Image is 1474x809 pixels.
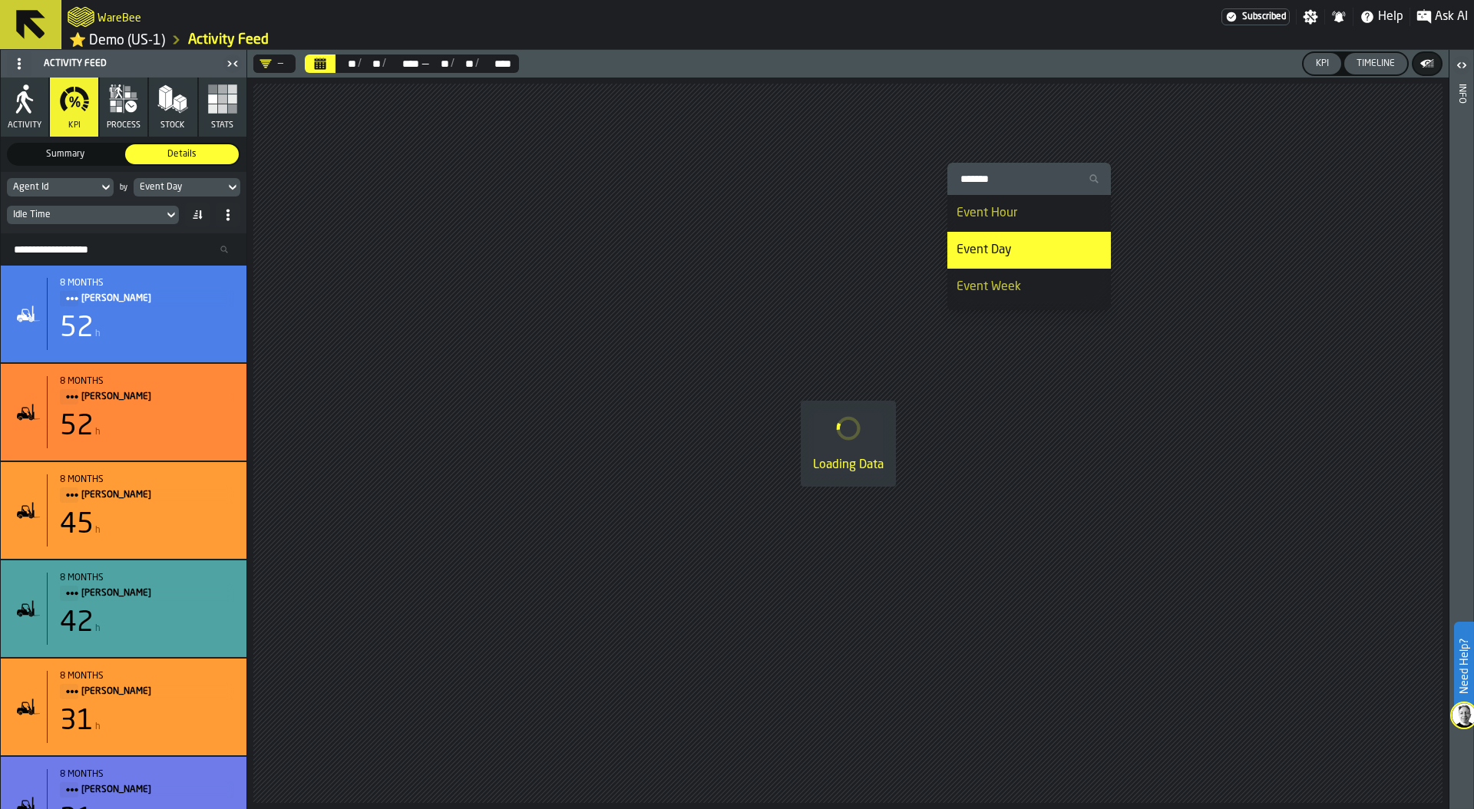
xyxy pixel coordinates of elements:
[128,147,236,161] span: Details
[1413,53,1441,74] button: button-
[95,623,101,634] span: h
[81,585,222,602] span: [PERSON_NAME]
[12,147,119,161] span: Summary
[95,525,101,536] span: h
[125,144,239,164] div: thumb
[60,573,234,583] div: Start: 03/02/2025, 05:28:27 - End: 27/02/2025, 13:24:04
[1325,9,1353,25] label: button-toggle-Notifications
[60,474,234,504] div: Title
[81,487,222,504] span: [PERSON_NAME]
[60,278,234,307] div: Title
[68,3,94,31] a: logo-header
[60,278,234,289] div: 8 months
[60,573,234,602] div: Title
[1435,8,1468,26] span: Ask AI
[305,54,335,73] button: Select date range
[1310,58,1335,69] div: KPI
[7,206,179,224] div: DropdownMenuValue-idleTimeMs
[60,671,234,700] div: Title
[421,58,430,70] span: —
[69,31,165,49] a: link-to-/wh/i/103622fe-4b04-4da1-b95f-2619b9c959cc
[60,769,234,798] div: Title
[382,58,386,70] div: /
[81,683,222,700] span: [PERSON_NAME]
[68,31,768,49] nav: Breadcrumb
[8,121,41,130] span: Activity
[1221,8,1290,25] div: Menu Subscription
[60,376,234,387] div: Start: 03/02/2025, 11:04:40 - End: 28/02/2025, 15:13:09
[160,121,185,130] span: Stock
[1,364,246,461] div: stat-
[60,671,234,682] div: Start: 03/02/2025, 16:35:56 - End: 28/02/2025, 19:10:57
[60,510,94,540] div: 45
[305,54,519,73] div: Select date range
[475,58,479,70] div: /
[430,58,451,70] div: Select date range
[1456,623,1472,709] label: Need Help?
[60,706,94,737] div: 31
[60,376,234,405] div: Title
[1,266,246,362] div: stat-
[1304,53,1341,74] button: button-KPI
[95,721,101,732] span: h
[1242,12,1286,22] span: Subscribed
[1221,8,1290,25] a: link-to-/wh/i/103622fe-4b04-4da1-b95f-2619b9c959cc/settings/billing
[1,659,246,755] div: stat-
[81,781,222,798] span: [PERSON_NAME]
[1,462,246,559] div: stat-
[95,427,101,438] span: h
[13,210,157,220] div: DropdownMenuValue-idleTimeMs
[947,195,1111,232] li: dropdown-item
[1410,8,1474,26] label: button-toggle-Ask AI
[386,58,420,70] div: Select date range
[1353,8,1410,26] label: button-toggle-Help
[454,58,475,70] div: Select date range
[4,51,222,76] div: Activity Feed
[1344,53,1407,74] button: button-Timeline
[1456,81,1467,805] div: Info
[253,54,296,73] div: DropdownMenuValue-
[451,58,454,70] div: /
[81,290,222,307] span: [PERSON_NAME]
[1449,50,1473,809] header: Info
[81,388,222,405] span: [PERSON_NAME]
[60,608,94,639] div: 42
[7,143,124,166] label: button-switch-multi-Summary
[60,411,94,442] div: 52
[97,9,141,25] h2: Sub Title
[60,671,234,682] div: 8 months
[337,58,358,70] div: Select date range
[60,474,234,485] div: 8 months
[222,54,243,73] label: button-toggle-Close me
[134,178,240,196] div: DropdownMenuValue-eventDay
[60,769,234,780] div: 8 months
[60,313,94,344] div: 52
[259,58,283,70] div: DropdownMenuValue-
[60,474,234,485] div: Start: 03/02/2025, 15:41:04 - End: 28/02/2025, 23:36:32
[957,204,1102,223] div: Event Hour
[362,58,382,70] div: Select date range
[124,143,240,166] label: button-switch-multi-Details
[1350,58,1401,69] div: Timeline
[8,144,122,164] div: thumb
[60,573,234,583] div: 8 months
[140,182,219,193] div: DropdownMenuValue-eventDay
[1378,8,1403,26] span: Help
[60,769,234,780] div: Start: 03/02/2025, 07:19:24 - End: 28/02/2025, 15:01:58
[957,241,1102,259] div: Event Day
[60,278,234,289] div: Start: 03/02/2025, 15:41:02 - End: 28/02/2025, 18:59:23
[358,58,362,70] div: /
[947,269,1111,305] li: dropdown-item
[479,58,513,70] div: Select date range
[95,329,101,339] span: h
[211,121,233,130] span: Stats
[957,278,1102,296] div: Event Week
[60,376,234,387] div: 8 months
[107,121,140,130] span: process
